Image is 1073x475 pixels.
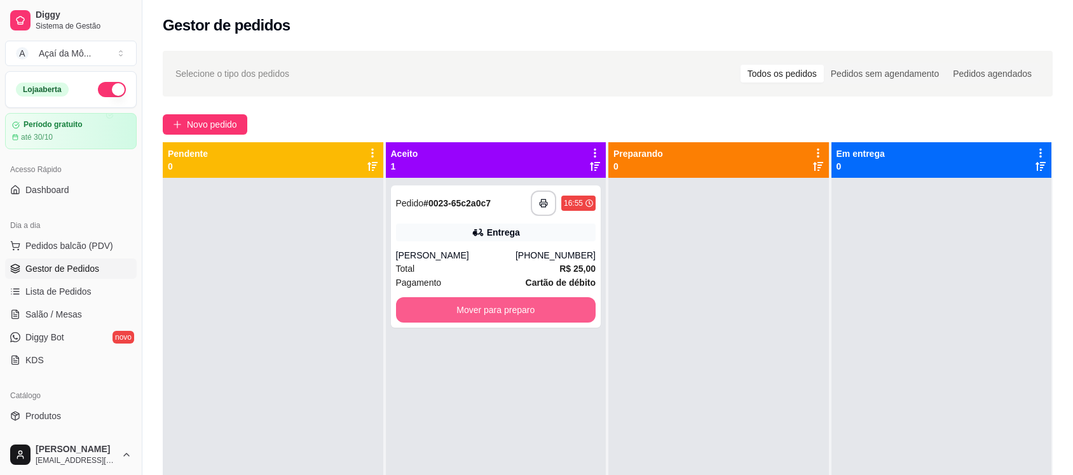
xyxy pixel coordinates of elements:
[25,308,82,321] span: Salão / Mesas
[187,117,237,131] span: Novo pedido
[5,258,137,279] a: Gestor de Pedidos
[25,331,64,344] span: Diggy Bot
[396,276,442,290] span: Pagamento
[487,226,520,239] div: Entrega
[25,432,85,445] span: Complementos
[25,184,69,196] span: Dashboard
[98,82,126,97] button: Alterar Status
[168,160,208,173] p: 0
[526,278,596,288] strong: Cartão de débito
[5,159,137,180] div: Acesso Rápido
[25,262,99,275] span: Gestor de Pedidos
[175,67,289,81] span: Selecione o tipo dos pedidos
[391,147,418,160] p: Aceito
[5,429,137,449] a: Complementos
[5,5,137,36] a: DiggySistema de Gestão
[16,83,69,97] div: Loja aberta
[396,249,516,262] div: [PERSON_NAME]
[163,114,247,135] button: Novo pedido
[163,15,290,36] h2: Gestor de pedidos
[173,120,182,129] span: plus
[946,65,1039,83] div: Pedidos agendados
[5,180,137,200] a: Dashboard
[24,120,83,130] article: Período gratuito
[741,65,824,83] div: Todos os pedidos
[5,113,137,149] a: Período gratuitoaté 30/10
[5,41,137,66] button: Select a team
[564,198,583,208] div: 16:55
[5,236,137,256] button: Pedidos balcão (PDV)
[396,262,415,276] span: Total
[168,147,208,160] p: Pendente
[824,65,946,83] div: Pedidos sem agendamento
[16,47,29,60] span: A
[837,147,885,160] p: Em entrega
[39,47,92,60] div: Açaí da Mô ...
[25,285,92,298] span: Lista de Pedidos
[5,327,137,347] a: Diggy Botnovo
[21,132,53,142] article: até 30/10
[559,264,596,274] strong: R$ 25,00
[613,147,663,160] p: Preparando
[36,10,132,21] span: Diggy
[516,249,596,262] div: [PHONE_NUMBER]
[837,160,885,173] p: 0
[5,385,137,406] div: Catálogo
[36,21,132,31] span: Sistema de Gestão
[391,160,418,173] p: 1
[396,297,596,323] button: Mover para preparo
[25,239,113,252] span: Pedidos balcão (PDV)
[613,160,663,173] p: 0
[5,406,137,426] a: Produtos
[5,439,137,470] button: [PERSON_NAME][EMAIL_ADDRESS][DOMAIN_NAME]
[25,410,61,422] span: Produtos
[5,350,137,370] a: KDS
[423,198,491,208] strong: # 0023-65c2a0c7
[5,215,137,236] div: Dia a dia
[25,354,44,366] span: KDS
[5,304,137,324] a: Salão / Mesas
[36,455,116,465] span: [EMAIL_ADDRESS][DOMAIN_NAME]
[36,444,116,455] span: [PERSON_NAME]
[5,281,137,302] a: Lista de Pedidos
[396,198,424,208] span: Pedido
